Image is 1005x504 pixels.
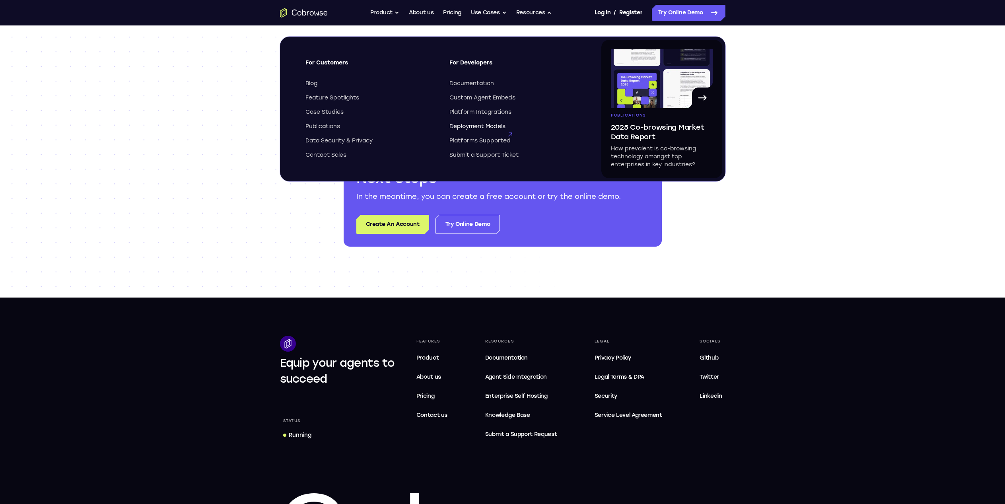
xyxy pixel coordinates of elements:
[611,145,713,169] p: How prevalent is co-browsing technology amongst top enterprises in key industries?
[700,354,718,361] span: Github
[611,49,713,108] img: A page from the browsing market ebook
[696,350,725,366] a: Github
[696,369,725,385] a: Twitter
[305,151,346,159] span: Contact Sales
[700,374,719,380] span: Twitter
[449,137,511,145] span: Platforms Supported
[516,5,552,21] button: Resources
[443,5,461,21] a: Pricing
[591,336,665,347] div: Legal
[305,59,435,73] span: For Customers
[595,5,610,21] a: Log In
[485,354,528,361] span: Documentation
[449,151,519,159] span: Submit a Support Ticket
[280,356,395,385] span: Equip your agents to succeed
[595,411,662,420] span: Service Level Agreement
[280,8,328,18] a: Go to the home page
[356,191,649,202] p: In the meantime, you can create a free account or try the online demo.
[449,108,579,116] a: Platform Integrations
[305,123,435,130] a: Publications
[471,5,507,21] button: Use Cases
[435,215,500,234] a: Try Online Demo
[482,426,560,442] a: Submit a Support Request
[696,388,725,404] a: Linkedin
[449,59,579,73] span: For Developers
[591,369,665,385] a: Legal Terms & DPA
[652,5,725,21] a: Try Online Demo
[449,80,579,88] a: Documentation
[485,430,557,439] span: Submit a Support Request
[305,123,340,130] span: Publications
[591,388,665,404] a: Security
[449,151,579,159] a: Submit a Support Ticket
[449,123,579,130] a: Deployment Models
[416,412,448,418] span: Contact us
[413,407,451,423] a: Contact us
[305,108,435,116] a: Case Studies
[416,374,441,380] span: About us
[305,151,435,159] a: Contact Sales
[305,108,344,116] span: Case Studies
[482,407,560,423] a: Knowledge Base
[416,354,439,361] span: Product
[356,215,429,234] a: Create An Account
[482,369,560,385] a: Agent Side Integration
[289,431,311,439] div: Running
[413,388,451,404] a: Pricing
[449,137,579,145] a: Platforms Supported
[485,372,557,382] span: Agent Side Integration
[482,350,560,366] a: Documentation
[614,8,616,18] span: /
[485,391,557,401] span: Enterprise Self Hosting
[595,374,644,380] span: Legal Terms & DPA
[595,393,617,399] span: Security
[305,94,359,102] span: Feature Spotlights
[696,336,725,347] div: Socials
[413,336,451,347] div: Features
[485,412,530,418] span: Knowledge Base
[700,393,722,399] span: Linkedin
[595,354,631,361] span: Privacy Policy
[449,123,505,130] span: Deployment Models
[413,369,451,385] a: About us
[416,393,435,399] span: Pricing
[409,5,433,21] a: About us
[305,80,435,88] a: Blog
[449,80,494,88] span: Documentation
[449,94,515,102] span: Custom Agent Embeds
[370,5,400,21] button: Product
[482,336,560,347] div: Resources
[449,108,511,116] span: Platform Integrations
[611,113,646,118] span: Publications
[413,350,451,366] a: Product
[280,428,315,442] a: Running
[305,80,317,88] span: Blog
[280,415,304,426] div: Status
[591,407,665,423] a: Service Level Agreement
[305,94,435,102] a: Feature Spotlights
[619,5,642,21] a: Register
[591,350,665,366] a: Privacy Policy
[449,94,579,102] a: Custom Agent Embeds
[611,123,713,142] span: 2025 Co-browsing Market Data Report
[482,388,560,404] a: Enterprise Self Hosting
[305,137,435,145] a: Data Security & Privacy
[305,137,373,145] span: Data Security & Privacy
